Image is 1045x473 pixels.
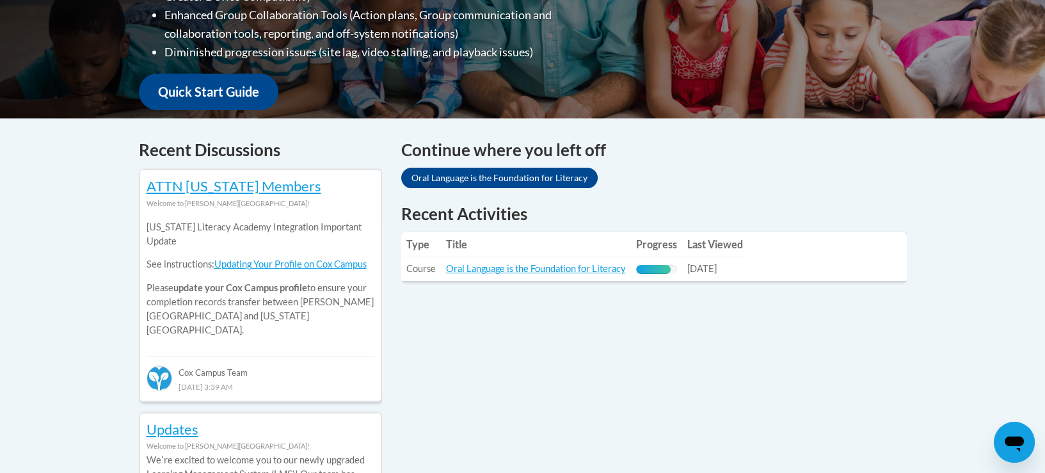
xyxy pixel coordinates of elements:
[164,43,603,61] li: Diminished progression issues (site lag, video stalling, and playback issues)
[164,6,603,43] li: Enhanced Group Collaboration Tools (Action plans, Group communication and collaboration tools, re...
[147,257,374,271] p: See instructions:
[406,263,436,274] span: Course
[401,168,598,188] a: Oral Language is the Foundation for Literacy
[214,259,367,269] a: Updating Your Profile on Cox Campus
[147,380,374,394] div: [DATE] 3:39 AM
[147,211,374,347] div: Please to ensure your completion records transfer between [PERSON_NAME][GEOGRAPHIC_DATA] and [US_...
[441,232,631,257] th: Title
[147,365,172,391] img: Cox Campus Team
[139,74,278,110] a: Quick Start Guide
[139,138,382,163] h4: Recent Discussions
[147,421,198,438] a: Updates
[631,232,682,257] th: Progress
[401,138,907,163] h4: Continue where you left off
[147,196,374,211] div: Welcome to [PERSON_NAME][GEOGRAPHIC_DATA]!
[446,263,626,274] a: Oral Language is the Foundation for Literacy
[687,263,717,274] span: [DATE]
[401,232,441,257] th: Type
[173,282,307,293] b: update your Cox Campus profile
[147,177,321,195] a: ATTN [US_STATE] Members
[147,439,374,453] div: Welcome to [PERSON_NAME][GEOGRAPHIC_DATA]!
[994,422,1035,463] iframe: Button to launch messaging window
[682,232,748,257] th: Last Viewed
[147,356,374,379] div: Cox Campus Team
[636,265,671,274] div: Progress, %
[401,202,907,225] h1: Recent Activities
[147,220,374,248] p: [US_STATE] Literacy Academy Integration Important Update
